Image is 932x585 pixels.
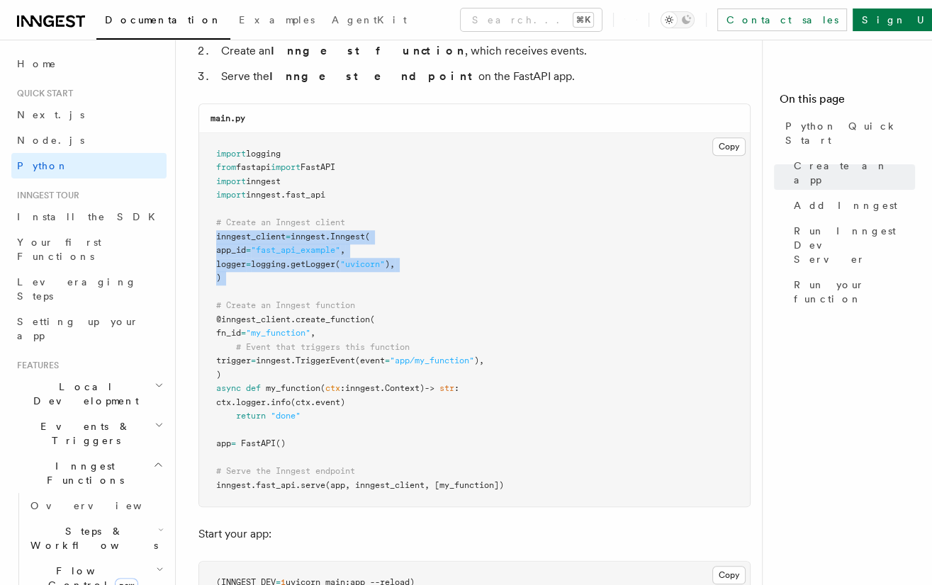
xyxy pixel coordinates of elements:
span: Features [11,360,59,371]
span: inngest [216,480,251,490]
span: TriggerEvent [296,356,355,365]
span: app [216,438,231,448]
a: Home [11,51,167,76]
span: Overview [30,500,176,511]
span: import [271,162,301,172]
span: Context) [385,383,425,393]
span: Create an app [794,159,915,187]
span: fast_api [256,480,296,490]
span: , [340,245,345,255]
a: Create an app [788,153,915,193]
span: fast_api [286,190,325,200]
span: # Serve the Inngest endpoint [216,466,355,476]
span: # Create an Inngest client [216,217,345,227]
span: inngest [246,176,281,186]
kbd: ⌘K [573,13,593,27]
li: Serve the on the FastAPI app. [217,67,751,86]
a: Examples [230,4,323,38]
span: "uvicorn" [340,259,385,269]
span: Inngest [330,232,365,242]
span: inngest. [256,356,296,365]
a: AgentKit [323,4,415,38]
span: ) [216,370,221,380]
span: Next.js [17,109,84,120]
span: # Event that triggers this function [236,342,410,352]
span: AgentKit [332,14,407,25]
span: Run Inngest Dev Server [794,224,915,266]
span: . [380,383,385,393]
span: . [266,397,271,407]
span: "fast_api_example" [251,245,340,255]
a: Add Inngest [788,193,915,218]
span: def [246,383,261,393]
span: "app/my_function" [390,356,474,365]
span: Inngest tour [11,190,79,201]
span: Documentation [105,14,222,25]
span: serve [301,480,325,490]
span: = [385,356,390,365]
span: ( [320,383,325,393]
span: Quick start [11,88,73,99]
span: # Create an Inngest function [216,300,355,310]
span: Setting up your app [17,316,139,341]
code: main.py [210,113,245,123]
span: Steps & Workflows [25,524,158,552]
a: Documentation [96,4,230,40]
span: . [296,480,301,490]
span: import [216,176,246,186]
span: "my_function" [246,328,310,338]
span: ( [335,259,340,269]
span: logger [216,259,246,269]
span: ctx [216,397,231,407]
span: inngest [246,190,281,200]
span: str [439,383,454,393]
span: Install the SDK [17,211,164,222]
button: Inngest Functions [11,453,167,493]
span: Local Development [11,380,155,408]
span: my_function [266,383,320,393]
a: Overview [25,493,167,518]
span: import [216,190,246,200]
span: Python Quick Start [785,119,915,147]
strong: Inngest endpoint [269,69,478,83]
span: trigger [216,356,251,365]
li: Create an , which receives events. [217,41,751,61]
span: "done" [271,411,301,421]
span: import [216,149,246,159]
span: () [276,438,286,448]
a: Install the SDK [11,204,167,229]
a: Setting up your app [11,309,167,348]
span: Events & Triggers [11,419,155,448]
button: Local Development [11,374,167,414]
span: = [286,232,291,242]
a: Your first Functions [11,229,167,269]
span: Your first Functions [17,237,101,262]
span: -> [425,383,434,393]
span: Inngest Functions [11,459,153,487]
p: Start your app: [198,524,751,544]
a: Next.js [11,102,167,127]
strong: Inngest function [271,44,465,57]
span: ) [216,273,221,283]
span: Leveraging Steps [17,276,137,302]
button: Steps & Workflows [25,518,167,558]
a: Leveraging Steps [11,269,167,309]
button: Copy [712,137,746,156]
span: . [281,190,286,200]
span: @inngest_client [216,314,291,324]
span: : [340,383,345,393]
span: logger [236,397,266,407]
span: getLogger [291,259,335,269]
span: ( [365,232,370,242]
span: from [216,162,236,172]
span: FastAPI [301,162,335,172]
span: app_id [216,245,246,255]
span: (event [355,356,385,365]
span: . [291,314,296,324]
span: (app, inngest_client, [my_function]) [325,480,504,490]
span: Run your function [794,278,915,306]
span: = [246,259,251,269]
span: create_function [296,314,370,324]
span: Examples [239,14,315,25]
span: = [241,328,246,338]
